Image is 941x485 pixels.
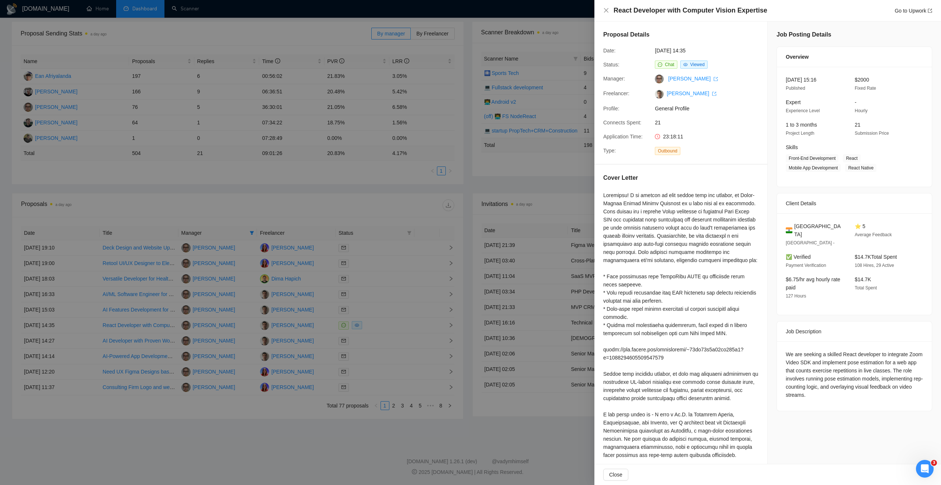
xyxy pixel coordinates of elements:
[895,8,932,14] a: Go to Upworkexport
[603,7,609,14] button: Close
[786,240,834,245] span: [GEOGRAPHIC_DATA] -
[786,263,826,268] span: Payment Verification
[655,90,664,99] img: c1JrBMKs4n6n1XTwr9Ch9l6Wx8P0d_I_SvDLcO1YUT561ZyDL7tww5njnySs8rLO2E
[658,62,662,67] span: message
[928,8,932,13] span: export
[786,276,840,290] span: $6.75/hr avg hourly rate paid
[845,164,876,172] span: React Native
[931,460,937,466] span: 3
[855,86,876,91] span: Fixed Rate
[603,469,628,481] button: Close
[786,86,805,91] span: Published
[786,321,923,341] div: Job Description
[603,106,619,111] span: Profile:
[855,108,868,113] span: Hourly
[855,254,897,260] span: $14.7K Total Spent
[655,104,765,113] span: General Profile
[603,30,649,39] h5: Proposal Details
[786,350,923,399] div: We are seeking a skilled React developer to integrate Zoom Video SDK and implement pose estimatio...
[603,62,619,68] span: Status:
[683,62,688,67] span: eye
[603,48,615,54] span: Date:
[609,471,622,479] span: Close
[855,77,869,83] span: $2000
[603,76,625,82] span: Manager:
[786,193,923,213] div: Client Details
[786,131,814,136] span: Project Length
[655,118,765,127] span: 21
[690,62,705,67] span: Viewed
[855,122,861,128] span: 21
[843,154,860,162] span: React
[916,460,934,478] iframe: Intercom live chat
[786,144,798,150] span: Skills
[655,147,680,155] span: Outbound
[713,77,718,81] span: export
[855,263,894,268] span: 108 Hires, 29 Active
[603,173,638,182] h5: Cover Letter
[786,293,806,299] span: 127 Hours
[855,276,871,282] span: $14.7K
[786,77,816,83] span: [DATE] 15:16
[655,47,765,55] span: [DATE] 14:35
[786,254,811,260] span: ✅ Verified
[603,120,642,125] span: Connects Spent:
[786,108,820,113] span: Experience Level
[786,122,817,128] span: 1 to 3 months
[794,222,843,238] span: [GEOGRAPHIC_DATA]
[655,134,660,139] span: clock-circle
[665,62,674,67] span: Chat
[614,6,767,15] h4: React Developer with Computer Vision Expertise
[603,90,629,96] span: Freelancer:
[786,226,792,234] img: 🇮🇳
[786,164,841,172] span: Mobile App Development
[855,223,865,229] span: ⭐ 5
[668,76,718,82] a: [PERSON_NAME] export
[663,134,683,140] span: 23:18:11
[786,53,809,61] span: Overview
[855,285,877,290] span: Total Spent
[603,134,643,140] span: Application Time:
[777,30,831,39] h5: Job Posting Details
[603,7,609,13] span: close
[786,99,801,105] span: Expert
[786,154,838,162] span: Front-End Development
[667,90,716,96] a: [PERSON_NAME] export
[855,99,857,105] span: -
[855,232,892,237] span: Average Feedback
[855,131,889,136] span: Submission Price
[603,148,616,154] span: Type:
[712,92,716,96] span: export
